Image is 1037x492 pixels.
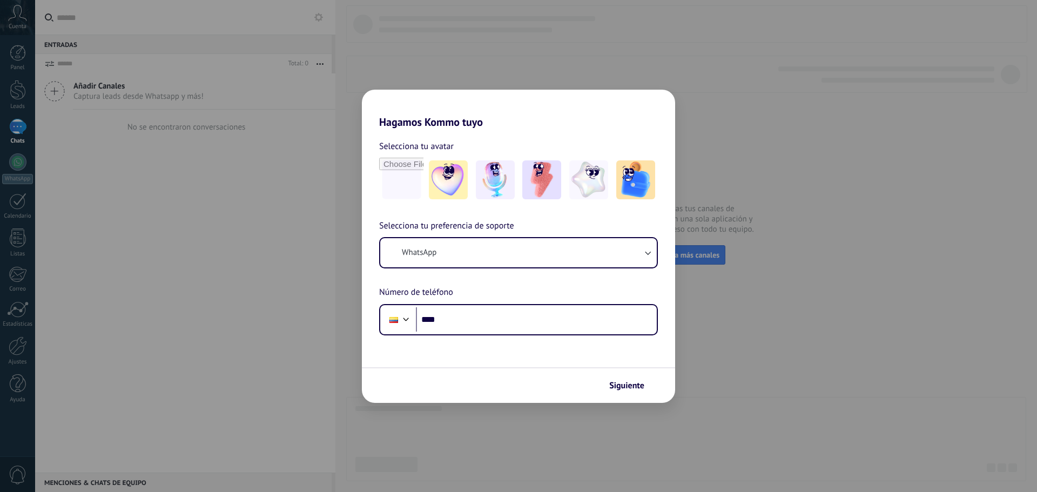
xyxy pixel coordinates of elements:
span: Siguiente [609,382,644,389]
img: -5.jpeg [616,160,655,199]
button: Siguiente [604,376,659,395]
h2: Hagamos Kommo tuyo [362,90,675,129]
img: -3.jpeg [522,160,561,199]
img: -4.jpeg [569,160,608,199]
div: Ecuador: + 593 [383,308,404,331]
button: WhatsApp [380,238,657,267]
span: Selecciona tu avatar [379,139,454,153]
span: Selecciona tu preferencia de soporte [379,219,514,233]
span: Número de teléfono [379,286,453,300]
img: -1.jpeg [429,160,468,199]
span: WhatsApp [402,247,436,258]
img: -2.jpeg [476,160,515,199]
